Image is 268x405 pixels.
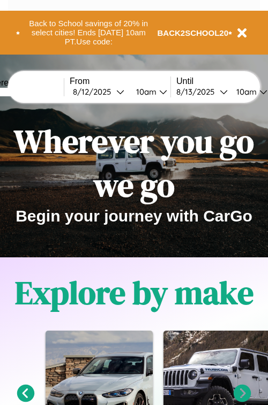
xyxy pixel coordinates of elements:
div: 10am [231,87,259,97]
h1: Explore by make [15,271,254,315]
label: From [70,77,170,86]
b: BACK2SCHOOL20 [158,28,229,37]
button: Back to School savings of 20% in select cities! Ends [DATE] 10am PT.Use code: [20,16,158,49]
div: 8 / 12 / 2025 [73,87,116,97]
button: 10am [128,86,170,97]
div: 8 / 13 / 2025 [176,87,220,97]
button: 8/12/2025 [70,86,128,97]
div: 10am [131,87,159,97]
